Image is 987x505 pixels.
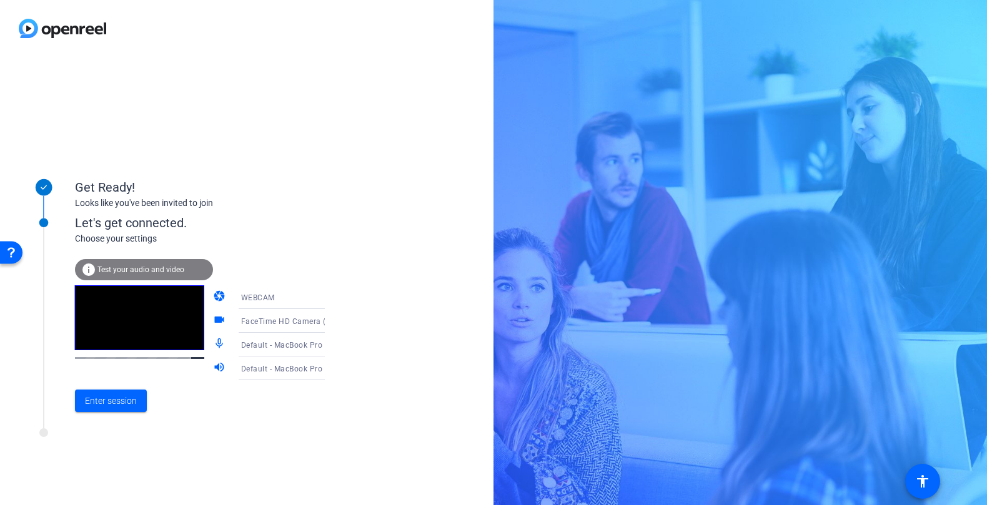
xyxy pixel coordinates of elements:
[213,313,228,328] mat-icon: videocam
[75,213,350,232] div: Let's get connected.
[75,178,325,197] div: Get Ready!
[97,265,184,274] span: Test your audio and video
[241,293,275,302] span: WEBCAM
[81,262,96,277] mat-icon: info
[75,197,325,210] div: Looks like you've been invited to join
[75,390,147,412] button: Enter session
[85,395,137,408] span: Enter session
[75,232,350,245] div: Choose your settings
[213,361,228,376] mat-icon: volume_up
[241,316,374,326] span: FaceTime HD Camera (D288:[DATE])
[213,337,228,352] mat-icon: mic_none
[915,474,930,489] mat-icon: accessibility
[241,363,392,373] span: Default - MacBook Pro Speakers (Built-in)
[213,290,228,305] mat-icon: camera
[241,340,402,350] span: Default - MacBook Pro Microphone (Built-in)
